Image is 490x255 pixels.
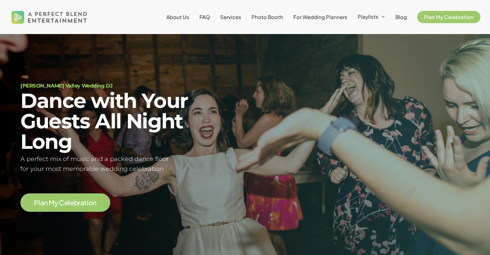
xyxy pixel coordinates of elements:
h1: [PERSON_NAME] Valley Wedding DJ [20,83,236,88]
a: Plan My Celebration [34,199,97,206]
span: o [88,199,93,206]
span: b [74,199,78,206]
a: FAQ [199,14,210,20]
span: e [64,199,68,206]
a: For Wedding Planners [293,14,347,20]
span: P [34,199,38,206]
span: y [54,199,58,206]
a: Photo Booth [251,14,283,20]
span: l [68,199,70,206]
span: i [87,199,88,206]
span: l [38,199,40,206]
a: Blog [395,14,407,20]
span: Playlists [358,13,378,20]
span: C [59,199,64,206]
span: t [84,199,87,206]
h2: Dance with Your Guests All Night Long [20,91,236,152]
span: n [44,199,48,206]
span: a [80,199,84,206]
span: Plan My Celebration [424,14,474,20]
a: Services [220,14,241,20]
a: About Us [166,14,189,20]
span: a [40,199,44,206]
a: Playlists [358,14,385,20]
span: r [78,199,80,206]
a: Plan My Celebration [417,14,480,20]
span: e [70,199,74,206]
h5: A perfect mix of music and a packed dance floor for your most memorable wedding celebration [20,154,236,174]
img: A Perfect Blend Entertainment [10,5,89,29]
span: M [49,199,54,206]
span: n [93,199,97,206]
